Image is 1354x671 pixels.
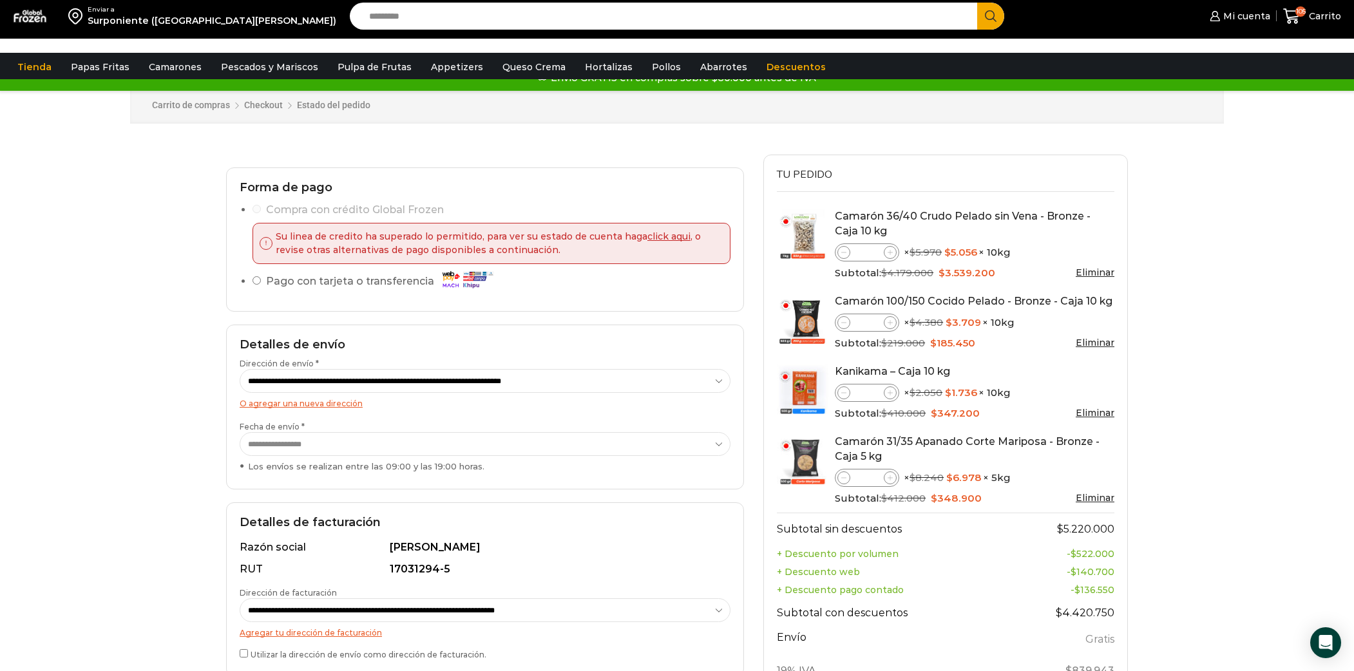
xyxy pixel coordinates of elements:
bdi: 348.900 [931,492,982,504]
span: $ [910,471,915,484]
h2: Detalles de facturación [240,516,730,530]
p: Su linea de credito ha superado lo permitido, para ver su estado de cuenta haga , o revise otras ... [272,230,720,257]
span: $ [946,471,953,484]
bdi: 522.000 [1071,548,1114,560]
span: $ [931,492,937,504]
input: Product quantity [850,470,884,486]
a: Camarón 31/35 Apanado Corte Mariposa - Bronze - Caja 5 kg [835,435,1100,462]
select: Dirección de envío * [240,369,730,393]
a: 105 Carrito [1283,1,1341,32]
th: Subtotal con descuentos [777,599,1004,628]
span: $ [910,386,915,399]
a: Papas Fritas [64,55,136,79]
bdi: 4.179.000 [881,267,933,279]
div: 17031294-5 [390,562,723,577]
span: $ [881,407,887,419]
label: Dirección de envío * [240,358,730,393]
bdi: 5.220.000 [1057,523,1114,535]
bdi: 412.000 [881,492,926,504]
a: Pescados y Mariscos [215,55,325,79]
bdi: 4.420.750 [1056,607,1114,619]
div: Subtotal: [835,266,1114,280]
a: Hortalizas [578,55,639,79]
bdi: 8.240 [910,471,944,484]
a: Pollos [645,55,687,79]
a: Camarones [142,55,208,79]
bdi: 5.970 [910,246,942,258]
div: × × 10kg [835,243,1114,261]
img: Pago con tarjeta o transferencia [438,268,496,290]
h2: Forma de pago [240,181,730,195]
span: $ [1056,607,1062,619]
bdi: 185.450 [930,337,975,349]
span: $ [881,267,887,279]
label: Gratis [1085,630,1114,649]
bdi: 219.000 [881,337,925,349]
div: Enviar a [88,5,336,14]
label: Utilizar la dirección de envío como dirección de facturación. [240,647,730,660]
a: Agregar tu dirección de facturación [240,628,382,638]
bdi: 136.550 [1074,584,1114,596]
a: Eliminar [1076,337,1114,348]
a: Tienda [11,55,58,79]
div: Subtotal: [835,336,1114,350]
a: Queso Crema [496,55,572,79]
span: $ [944,246,951,258]
td: - [1004,545,1114,563]
a: Eliminar [1076,407,1114,419]
input: Product quantity [850,385,884,401]
div: × × 5kg [835,469,1114,487]
div: Subtotal: [835,406,1114,421]
span: $ [910,246,915,258]
span: $ [946,316,952,328]
span: Mi cuenta [1220,10,1270,23]
div: [PERSON_NAME] [390,540,723,555]
a: Camarón 100/150 Cocido Pelado - Bronze - Caja 10 kg [835,295,1112,307]
input: Product quantity [850,245,884,260]
th: + Descuento web [777,563,1004,581]
h2: Detalles de envío [240,338,730,352]
bdi: 5.056 [944,246,977,258]
a: Abarrotes [694,55,754,79]
span: $ [881,337,887,349]
span: $ [930,337,937,349]
img: address-field-icon.svg [68,5,88,27]
div: Subtotal: [835,491,1114,506]
td: - [1004,563,1114,581]
span: Carrito [1306,10,1341,23]
a: Kanikama – Caja 10 kg [835,365,950,377]
div: × × 10kg [835,384,1114,402]
select: Fecha de envío * Los envíos se realizan entre las 09:00 y las 19:00 horas. [240,432,730,456]
th: Subtotal sin descuentos [777,513,1004,545]
bdi: 347.200 [931,407,980,419]
label: Dirección de facturación [240,587,730,622]
input: Product quantity [850,315,884,330]
div: Los envíos se realizan entre las 09:00 y las 19:00 horas. [240,460,730,473]
bdi: 3.539.200 [939,267,995,279]
div: × × 10kg [835,314,1114,332]
bdi: 140.700 [1071,566,1114,578]
div: Razón social [240,540,387,555]
a: Carrito de compras [152,99,230,112]
a: Descuentos [760,55,832,79]
a: Appetizers [424,55,490,79]
a: Eliminar [1076,267,1114,278]
input: Utilizar la dirección de envío como dirección de facturación. [240,649,248,657]
bdi: 4.380 [910,316,943,328]
bdi: 410.000 [881,407,926,419]
bdi: 2.050 [910,386,942,399]
a: Camarón 36/40 Crudo Pelado sin Vena - Bronze - Caja 10 kg [835,210,1091,237]
div: Surponiente ([GEOGRAPHIC_DATA][PERSON_NAME]) [88,14,336,27]
a: Mi cuenta [1206,3,1270,29]
span: $ [910,316,915,328]
bdi: 3.709 [946,316,981,328]
span: $ [939,267,945,279]
span: $ [1071,566,1076,578]
select: Dirección de facturación [240,598,730,622]
th: Envío [777,628,1004,657]
span: 105 [1295,6,1306,17]
th: + Descuento por volumen [777,545,1004,563]
td: - [1004,581,1114,599]
span: $ [1074,584,1080,596]
label: Pago con tarjeta o transferencia [266,270,500,293]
